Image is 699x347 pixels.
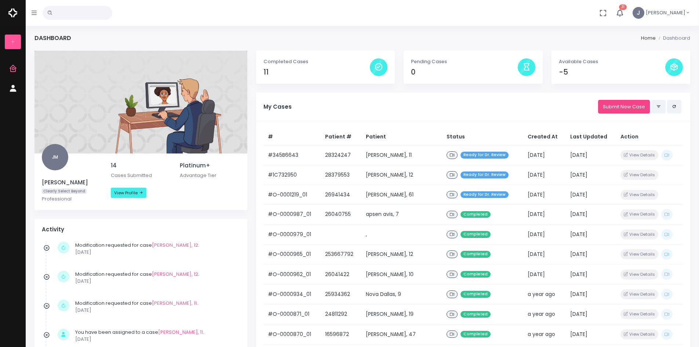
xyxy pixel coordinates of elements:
th: Created At [523,129,566,145]
li: Home [641,35,656,42]
div: Modification requested for case . [75,271,236,285]
span: 21 [619,4,627,10]
td: 26941434 [321,185,361,205]
a: View Profile [111,188,146,198]
span: [PERSON_NAME] [646,9,685,17]
button: View Details [620,190,658,200]
span: Completed [460,291,491,298]
td: #O-0000870_01 [263,324,321,344]
td: 16596872 [321,324,361,344]
h5: Platinum+ [180,162,240,169]
button: View Details [620,289,658,299]
td: a year ago [523,324,566,344]
span: Completed [460,311,491,318]
div: Modification requested for case . [75,300,236,314]
a: Submit New Case [598,100,650,113]
button: View Details [620,270,658,279]
td: #1C732950 [263,165,321,185]
a: [PERSON_NAME], 11 [152,300,197,307]
td: [PERSON_NAME], 47 [361,324,442,344]
p: [DATE] [75,336,236,343]
td: [PERSON_NAME], 61 [361,185,442,205]
button: View Details [620,329,658,339]
p: Professional [42,195,102,203]
td: [DATE] [523,224,566,244]
td: [DATE] [566,264,616,284]
td: 28379553 [321,165,361,185]
span: JM [42,144,68,170]
th: # [263,129,321,145]
td: #O-0000987_01 [263,205,321,224]
h5: My Cases [263,104,598,110]
span: Completed [460,211,491,218]
button: View Details [620,150,658,160]
td: 28324247 [321,145,361,165]
span: J [633,7,644,19]
h5: 14 [111,162,171,169]
td: #O-0000962_01 [263,264,321,284]
button: View Details [620,209,658,219]
p: [DATE] [75,278,236,285]
td: Nova Dallas, 9 [361,284,442,304]
td: #O-0000979_01 [263,224,321,244]
td: 26040755 [321,205,361,224]
th: Action [616,129,683,145]
td: [DATE] [523,165,566,185]
td: #O-0000871_01 [263,304,321,324]
span: Completed [460,271,491,278]
td: a year ago [523,304,566,324]
td: [DATE] [566,185,616,205]
li: Dashboard [656,35,690,42]
td: [DATE] [566,145,616,165]
p: Completed Cases [263,58,370,65]
td: [DATE] [523,245,566,264]
button: View Details [620,249,658,259]
span: Ready for Dr. Review [460,152,509,159]
h4: -5 [559,68,665,76]
button: View Details [620,229,658,239]
td: [DATE] [523,185,566,205]
td: [DATE] [566,304,616,324]
th: Patient [361,129,442,145]
h4: 0 [411,68,517,76]
th: Last Updated [566,129,616,145]
th: Status [442,129,523,145]
div: You have been assigned to a case . [75,329,236,343]
p: Pending Cases [411,58,517,65]
td: [DATE] [523,264,566,284]
td: [PERSON_NAME], 19 [361,304,442,324]
td: #O-0001219_01 [263,185,321,205]
td: [DATE] [566,205,616,224]
a: [PERSON_NAME], 11 [158,329,203,336]
p: [DATE] [75,249,236,256]
td: [DATE] [566,245,616,264]
span: Completed [460,331,491,338]
td: [PERSON_NAME], 10 [361,264,442,284]
img: Logo Horizontal [8,5,17,21]
td: #O-0000965_01 [263,245,321,264]
td: , [361,224,442,244]
button: View Details [620,170,658,180]
div: Modification requested for case . [75,242,236,256]
h5: [PERSON_NAME] [42,179,102,186]
td: 26041422 [321,264,361,284]
span: Ready for Dr. Review [460,171,509,178]
span: Completed [460,231,491,238]
p: Cases Submitted [111,172,171,179]
span: Completed [460,251,491,258]
td: #O-0000934_01 [263,284,321,304]
span: Ready for Dr. Review [460,191,509,198]
td: 253667792 [321,245,361,264]
td: #345B6643 [263,145,321,165]
td: [DATE] [523,205,566,224]
td: [PERSON_NAME], 12 [361,165,442,185]
p: Available Cases [559,58,665,65]
td: [PERSON_NAME], 12 [361,245,442,264]
td: [PERSON_NAME], 11 [361,145,442,165]
td: [DATE] [566,284,616,304]
td: apsen avis, 7 [361,205,442,224]
span: Clearly Select Beyond [42,189,87,194]
p: [DATE] [75,307,236,314]
h4: Dashboard [34,35,71,41]
p: Advantage Tier [180,172,240,179]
